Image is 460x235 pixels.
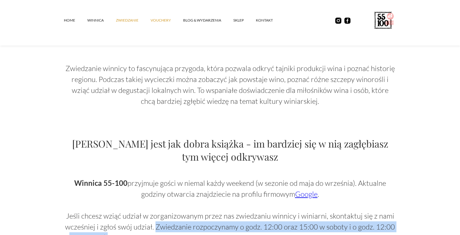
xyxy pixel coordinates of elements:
a: kontakt [256,11,285,29]
a: vouchery [151,11,183,29]
a: ZWIEDZANIE [116,11,151,29]
a: Blog & Wydarzenia [183,11,233,29]
a: Home [64,11,87,29]
a: Google [295,189,318,199]
h2: [PERSON_NAME] jest jak dobra książka - im bardziej się w nią zagłębiasz tym więcej odkrywasz [64,137,396,163]
p: Zwiedzanie winnicy to fascynująca przygoda, która pozwala odkryć tajniki produkcji wina i poznać ... [64,63,396,107]
strong: Winnica 55-100 [74,179,127,187]
a: winnica [87,11,116,29]
a: SKLEP [233,11,256,29]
